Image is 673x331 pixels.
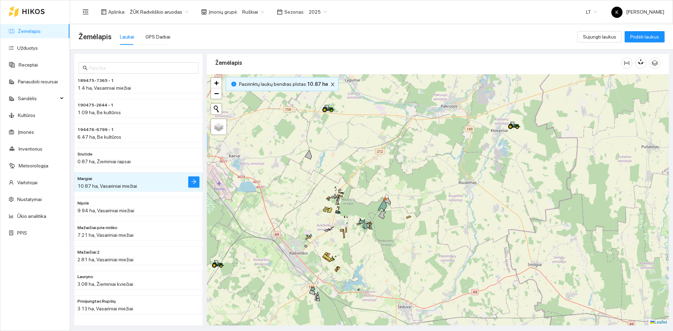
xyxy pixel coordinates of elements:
button: menu-fold [79,5,93,19]
b: 10.87 ha [307,81,328,87]
span: 6.47 ha, Be kultūros [77,134,121,140]
span: 2025 [309,7,327,17]
span: Lauryno [77,274,93,280]
span: K [616,7,618,18]
span: LT [586,7,597,17]
a: PPIS [17,230,27,236]
span: 10.87 ha, Vasariniai miežiai [77,183,137,189]
span: Margiai [77,175,92,182]
span: shop [201,9,207,15]
a: Inventorius [19,146,42,152]
span: [PERSON_NAME] [611,9,664,15]
span: 1.09 ha, Be kultūros [77,110,121,115]
button: arrow-right [188,177,199,188]
span: 2.81 ha, Vasariniai miežiai [77,257,134,262]
a: Kultūros [18,112,35,118]
a: Leaflet [650,320,667,325]
span: search [83,65,88,70]
span: Mažaičiai prie miško [77,225,117,231]
span: menu-fold [82,9,89,15]
span: 194476-6799 - 1 [77,126,114,133]
span: ŽŪK Radviliškio aruodas [130,7,189,17]
div: Žemėlapis [215,53,621,73]
div: Laukai [120,33,134,41]
span: 3.13 ha, Vasariniai miežiai [77,306,133,311]
span: layout [101,9,107,15]
span: Sujungti laukus [583,33,616,41]
span: info-circle [231,82,236,87]
span: Nijolė [77,200,89,207]
button: column-width [621,57,632,69]
button: Initiate a new search [211,104,222,114]
span: Sandėlis [18,91,58,105]
button: Sujungti laukus [577,31,622,42]
a: Pridėti laukus [625,34,665,40]
span: column-width [621,60,632,66]
span: Ruškiai [242,7,264,17]
a: Nustatymai [17,196,42,202]
a: Receptai [19,62,38,68]
a: Užduotys [17,45,38,51]
span: calendar [277,9,283,15]
span: Mažaičiai 2 [77,249,100,256]
span: − [214,89,219,98]
a: Žemėlapis [18,28,41,34]
a: Vartotojai [17,180,38,185]
span: 190475-2644 - 1 [77,102,114,109]
a: Panaudoti resursai [18,79,58,84]
span: close [329,82,336,87]
button: Pridėti laukus [625,31,665,42]
a: Layers [211,119,226,135]
span: Srutide [77,151,93,158]
span: 0.87 ha, Žieminiai rapsai [77,159,131,164]
span: Sezonas : [284,8,305,16]
span: arrow-right [191,179,197,186]
a: Zoom in [211,78,222,88]
span: Aplinka : [108,8,125,16]
a: Įmonės [18,129,34,135]
span: + [214,78,219,87]
span: 1.4 ha, Vasariniai miežiai [77,85,131,91]
button: close [328,80,337,89]
span: 189475-7365 - 1 [77,77,114,84]
span: 9.94 ha, Vasariniai miežiai [77,208,134,213]
span: 7.21 ha, Vasariniai miežiai [77,232,134,238]
a: Sujungti laukus [577,34,622,40]
a: Zoom out [211,88,222,99]
div: GPS Darbai [145,33,170,41]
input: Paieška [89,64,194,72]
a: Meteorologija [19,163,48,168]
span: Pasirinktų laukų bendras plotas : [239,80,328,88]
span: 3.08 ha, Žieminiai kviečiai [77,281,133,287]
span: Žemėlapis [79,31,111,42]
a: Ūkio analitika [17,213,46,219]
span: Pridėti laukus [630,33,659,41]
span: Prisijungtas Rupšių [77,298,116,305]
span: Įmonių grupė : [209,8,238,16]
